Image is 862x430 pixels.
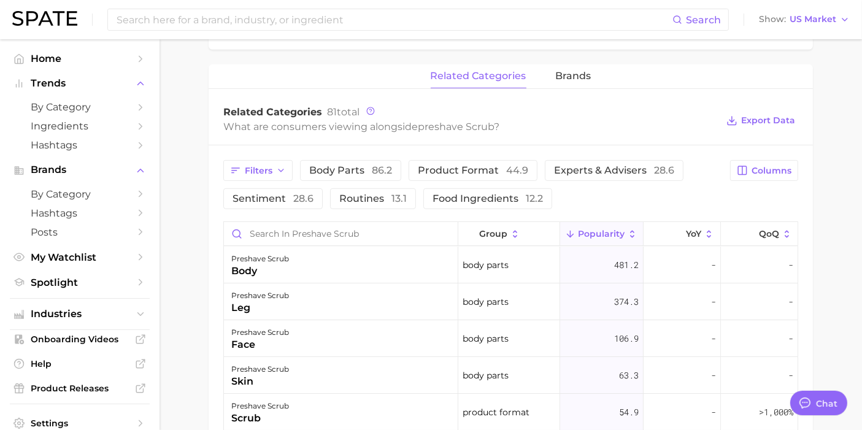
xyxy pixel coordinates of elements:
[463,294,509,309] span: body parts
[711,368,716,383] span: -
[10,273,150,292] a: Spotlight
[327,106,337,118] span: 81
[418,166,528,175] span: product format
[10,223,150,242] a: Posts
[31,164,129,175] span: Brands
[10,98,150,117] a: by Category
[463,405,529,420] span: product format
[10,136,150,155] a: Hashtags
[463,368,509,383] span: body parts
[560,222,644,246] button: Popularity
[614,294,639,309] span: 374.3
[31,207,129,219] span: Hashtags
[309,166,392,175] span: body parts
[578,229,625,239] span: Popularity
[431,71,526,82] span: related categories
[10,185,150,204] a: by Category
[224,320,798,357] button: preshave scrubfacebody parts106.9--
[10,355,150,373] a: Help
[10,204,150,223] a: Hashtags
[10,379,150,397] a: Product Releases
[224,247,798,283] button: preshave scrubbodybody parts481.2--
[12,11,77,26] img: SPATE
[31,334,129,345] span: Onboarding Videos
[223,118,717,135] div: What are consumers viewing alongside ?
[433,194,543,204] span: food ingredients
[654,164,674,176] span: 28.6
[31,383,129,394] span: Product Releases
[231,337,289,352] div: face
[752,166,791,176] span: Columns
[711,331,716,346] span: -
[339,194,407,204] span: routines
[231,301,289,315] div: leg
[759,229,779,239] span: QoQ
[644,222,720,246] button: YoY
[506,164,528,176] span: 44.9
[479,229,507,239] span: group
[788,258,793,272] span: -
[556,71,591,82] span: brands
[756,12,853,28] button: ShowUS Market
[619,368,639,383] span: 63.3
[391,193,407,204] span: 13.1
[614,258,639,272] span: 481.2
[686,14,721,26] span: Search
[233,194,314,204] span: sentiment
[224,283,798,320] button: preshave scrublegbody parts374.3--
[231,325,289,340] div: preshave scrub
[224,357,798,394] button: preshave scrubskinbody parts63.3--
[231,362,289,377] div: preshave scrub
[31,139,129,151] span: Hashtags
[31,309,129,320] span: Industries
[10,117,150,136] a: Ingredients
[10,49,150,68] a: Home
[231,411,289,426] div: scrub
[711,294,716,309] span: -
[554,166,674,175] span: experts & advisers
[788,331,793,346] span: -
[10,330,150,348] a: Onboarding Videos
[224,222,458,245] input: Search in preshave scrub
[721,222,798,246] button: QoQ
[372,164,392,176] span: 86.2
[231,264,289,278] div: body
[31,226,129,238] span: Posts
[231,251,289,266] div: preshave scrub
[115,9,672,30] input: Search here for a brand, industry, or ingredient
[10,74,150,93] button: Trends
[245,166,272,176] span: Filters
[31,418,129,429] span: Settings
[31,53,129,64] span: Home
[463,331,509,346] span: body parts
[231,288,289,303] div: preshave scrub
[223,160,293,181] button: Filters
[619,405,639,420] span: 54.9
[723,112,798,129] button: Export Data
[31,78,129,89] span: Trends
[31,120,129,132] span: Ingredients
[730,160,798,181] button: Columns
[293,193,314,204] span: 28.6
[686,229,701,239] span: YoY
[759,406,793,418] span: >1,000%
[790,16,836,23] span: US Market
[10,248,150,267] a: My Watchlist
[31,188,129,200] span: by Category
[10,305,150,323] button: Industries
[31,251,129,263] span: My Watchlist
[31,358,129,369] span: Help
[10,161,150,179] button: Brands
[788,368,793,383] span: -
[458,222,560,246] button: group
[223,106,322,118] span: Related Categories
[711,258,716,272] span: -
[711,405,716,420] span: -
[788,294,793,309] span: -
[759,16,786,23] span: Show
[463,258,509,272] span: body parts
[31,101,129,113] span: by Category
[526,193,543,204] span: 12.2
[741,115,795,126] span: Export Data
[231,399,289,413] div: preshave scrub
